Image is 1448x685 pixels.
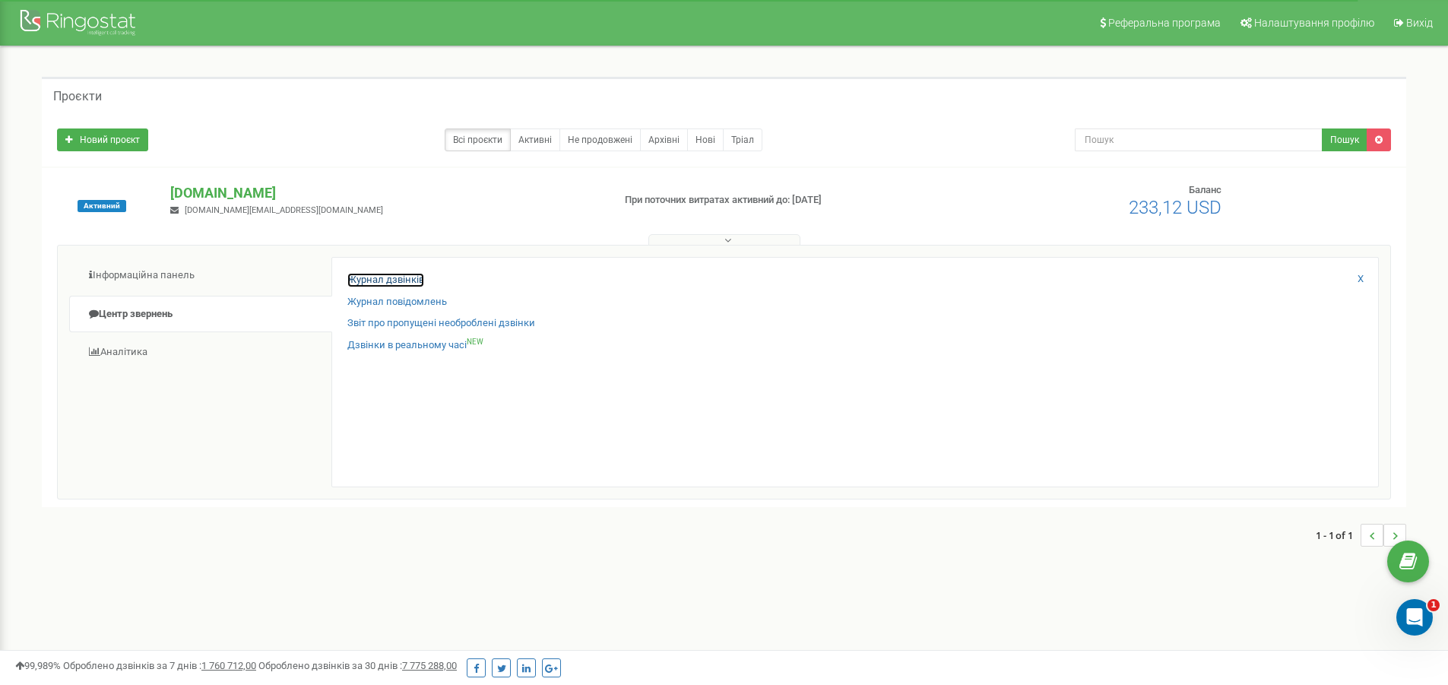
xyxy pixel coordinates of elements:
[347,316,535,331] a: Звіт про пропущені необроблені дзвінки
[1189,184,1221,195] span: Баланс
[467,338,483,346] sup: NEW
[640,128,688,151] a: Архівні
[347,273,424,287] a: Журнал дзвінків
[1316,509,1406,562] nav: ...
[57,128,148,151] a: Новий проєкт
[170,183,600,203] p: [DOMAIN_NAME]
[723,128,762,151] a: Тріал
[69,296,332,333] a: Центр звернень
[1129,197,1221,218] span: 233,12 USD
[63,660,256,671] span: Оброблено дзвінків за 7 днів :
[1396,599,1433,636] iframe: Intercom live chat
[201,660,256,671] u: 1 760 712,00
[347,338,483,353] a: Дзвінки в реальному часіNEW
[347,295,447,309] a: Журнал повідомлень
[1075,128,1323,151] input: Пошук
[1254,17,1374,29] span: Налаштування профілю
[15,660,61,671] span: 99,989%
[445,128,511,151] a: Всі проєкти
[185,205,383,215] span: [DOMAIN_NAME][EMAIL_ADDRESS][DOMAIN_NAME]
[1427,599,1440,611] span: 1
[69,257,332,294] a: Інформаційна панель
[78,200,126,212] span: Активний
[1316,524,1361,547] span: 1 - 1 of 1
[625,193,941,208] p: При поточних витратах активний до: [DATE]
[510,128,560,151] a: Активні
[1108,17,1221,29] span: Реферальна програма
[687,128,724,151] a: Нові
[559,128,641,151] a: Не продовжені
[1322,128,1367,151] button: Пошук
[1406,17,1433,29] span: Вихід
[53,90,102,103] h5: Проєкти
[1358,272,1364,287] a: X
[402,660,457,671] u: 7 775 288,00
[258,660,457,671] span: Оброблено дзвінків за 30 днів :
[69,334,332,371] a: Аналiтика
